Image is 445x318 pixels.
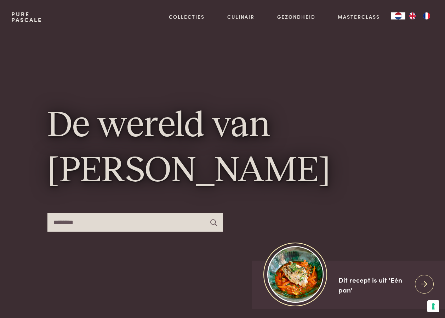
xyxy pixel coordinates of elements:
a: NL [391,12,405,19]
a: Gezondheid [277,13,315,21]
img: https://admin.purepascale.com/wp-content/uploads/2025/08/home_recept_link.jpg [267,246,324,302]
button: Uw voorkeuren voor toestemming voor trackingtechnologieën [427,300,439,312]
a: Culinair [227,13,255,21]
a: Masterclass [338,13,380,21]
aside: Language selected: Nederlands [391,12,434,19]
a: EN [405,12,420,19]
ul: Language list [405,12,434,19]
div: Dit recept is uit 'Eén pan' [338,275,409,295]
div: Language [391,12,405,19]
h1: De wereld van [PERSON_NAME] [47,104,398,194]
a: Collecties [169,13,205,21]
a: PurePascale [11,11,42,23]
a: https://admin.purepascale.com/wp-content/uploads/2025/08/home_recept_link.jpg Dit recept is uit '... [252,261,445,309]
a: FR [420,12,434,19]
